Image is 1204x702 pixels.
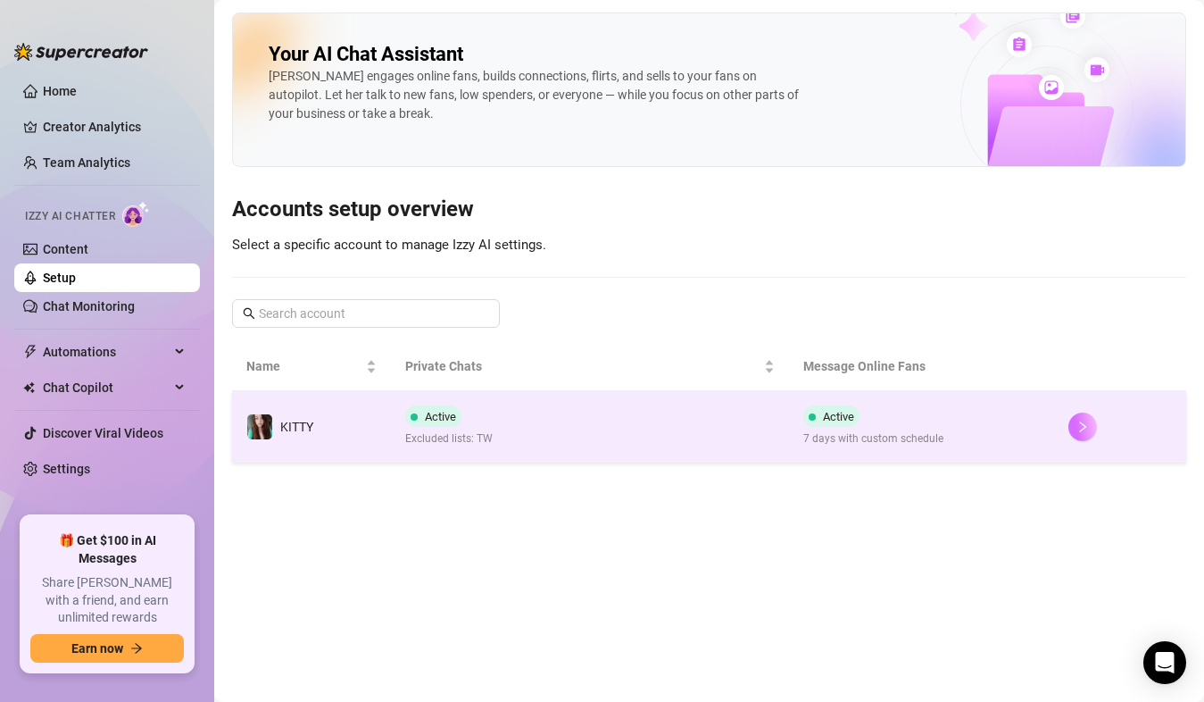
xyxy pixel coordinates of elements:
[43,373,170,402] span: Chat Copilot
[43,242,88,256] a: Content
[803,430,943,447] span: 7 days with custom schedule
[232,237,546,253] span: Select a specific account to manage Izzy AI settings.
[259,304,475,323] input: Search account
[71,641,123,656] span: Earn now
[30,532,184,567] span: 🎁 Get $100 in AI Messages
[25,208,115,225] span: Izzy AI Chatter
[280,420,313,434] span: KITTY
[23,381,35,394] img: Chat Copilot
[30,574,184,627] span: Share [PERSON_NAME] with a friend, and earn unlimited rewards
[246,356,362,376] span: Name
[122,201,150,227] img: AI Chatter
[43,155,130,170] a: Team Analytics
[1068,413,1097,441] button: right
[1143,641,1186,684] div: Open Intercom Messenger
[14,43,148,61] img: logo-BBDzfeDw.svg
[43,462,90,476] a: Settings
[43,426,163,440] a: Discover Viral Videos
[823,410,854,423] span: Active
[30,634,184,663] button: Earn nowarrow-right
[232,342,391,391] th: Name
[43,84,77,98] a: Home
[232,196,1186,224] h3: Accounts setup overview
[269,67,804,123] div: [PERSON_NAME] engages online fans, builds connections, flirts, and sells to your fans on autopilo...
[43,271,76,285] a: Setup
[391,342,788,391] th: Private Chats
[789,342,1054,391] th: Message Online Fans
[23,345,37,359] span: thunderbolt
[43,338,170,366] span: Automations
[269,42,463,67] h2: Your AI Chat Assistant
[425,410,456,423] span: Active
[43,299,135,313] a: Chat Monitoring
[247,414,272,439] img: KITTY
[130,642,143,655] span: arrow-right
[405,430,493,447] span: Excluded lists: TW
[243,307,255,320] span: search
[405,356,760,376] span: Private Chats
[43,113,186,141] a: Creator Analytics
[1076,421,1089,433] span: right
